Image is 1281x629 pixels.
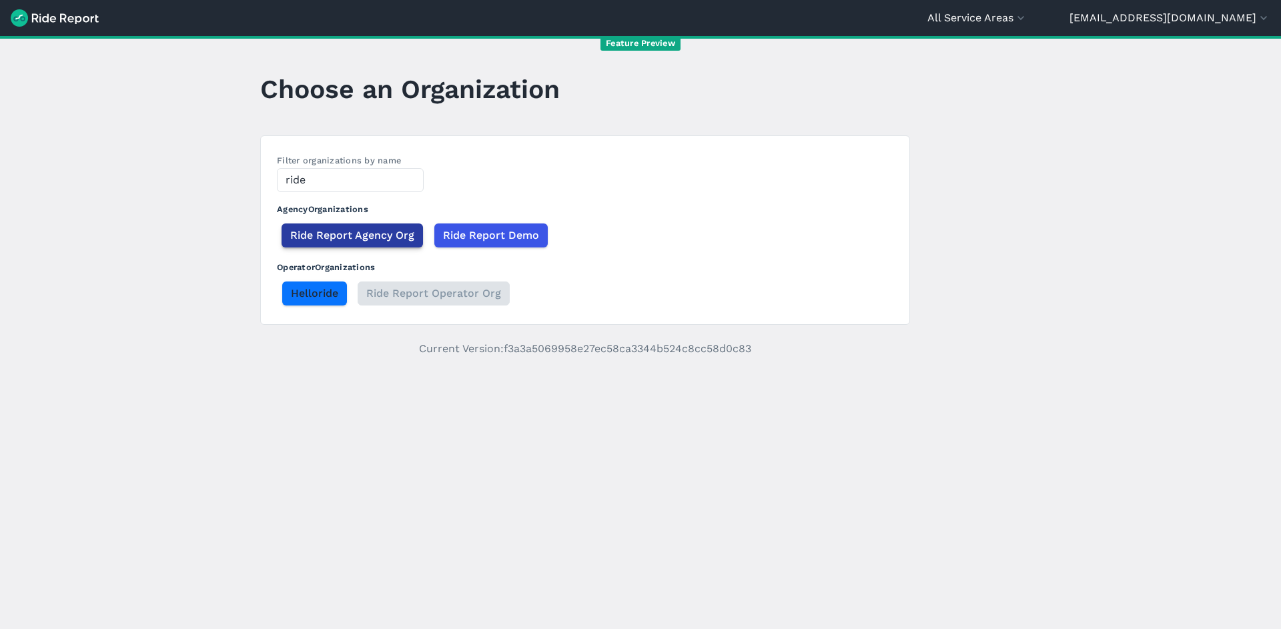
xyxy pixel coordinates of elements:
button: All Service Areas [927,10,1027,26]
button: Ride Report Operator Org [358,281,510,305]
h3: Agency Organizations [277,192,893,221]
button: [EMAIL_ADDRESS][DOMAIN_NAME] [1070,10,1270,26]
img: Ride Report [11,9,99,27]
label: Filter organizations by name [277,155,401,165]
button: Helloride [282,281,347,305]
h3: Operator Organizations [277,250,893,279]
span: Ride Report Agency Org [290,227,414,243]
p: Current Version: f3a3a5069958e27ec58ca3344b524c8cc58d0c83 [260,341,910,357]
span: Ride Report Operator Org [366,285,501,301]
input: Filter by name [277,168,424,192]
span: Helloride [291,285,338,301]
h1: Choose an Organization [260,71,560,107]
span: Feature Preview [600,37,681,51]
span: Ride Report Demo [443,227,539,243]
button: Ride Report Agency Org [282,223,423,247]
button: Ride Report Demo [434,223,548,247]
